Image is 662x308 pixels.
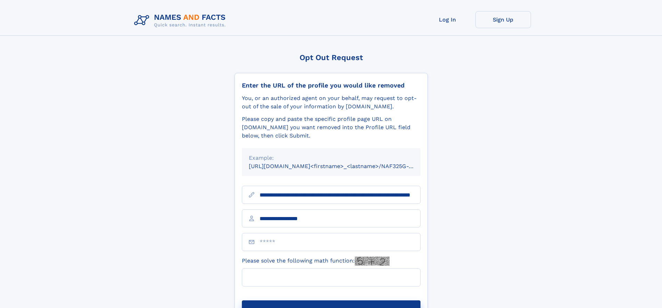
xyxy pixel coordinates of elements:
[242,94,420,111] div: You, or an authorized agent on your behalf, may request to opt-out of the sale of your informatio...
[131,11,231,30] img: Logo Names and Facts
[475,11,531,28] a: Sign Up
[235,53,428,62] div: Opt Out Request
[249,154,414,162] div: Example:
[242,257,390,266] label: Please solve the following math function:
[242,82,420,89] div: Enter the URL of the profile you would like removed
[242,115,420,140] div: Please copy and paste the specific profile page URL on [DOMAIN_NAME] you want removed into the Pr...
[249,163,434,169] small: [URL][DOMAIN_NAME]<firstname>_<lastname>/NAF325G-xxxxxxxx
[420,11,475,28] a: Log In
